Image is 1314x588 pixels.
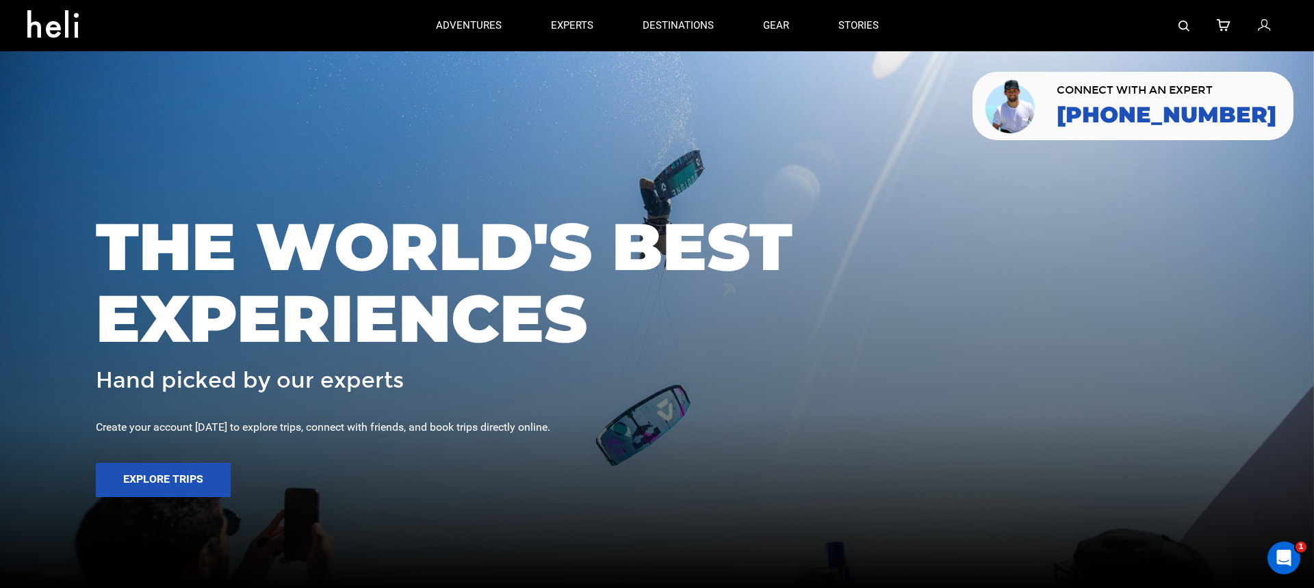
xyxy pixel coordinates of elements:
[96,420,1218,436] div: Create your account [DATE] to explore trips, connect with friends, and book trips directly online.
[96,463,231,497] button: Explore Trips
[551,18,593,33] p: experts
[96,369,404,392] span: Hand picked by our experts
[436,18,502,33] p: adventures
[1178,21,1189,31] img: search-bar-icon.svg
[1057,103,1276,127] a: [PHONE_NUMBER]
[983,77,1040,135] img: contact our team
[1267,542,1300,574] iframe: Intercom live chat
[1057,85,1276,96] span: CONNECT WITH AN EXPERT
[1296,542,1306,552] span: 1
[96,211,1218,355] span: THE WORLD'S BEST EXPERIENCES
[643,18,714,33] p: destinations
